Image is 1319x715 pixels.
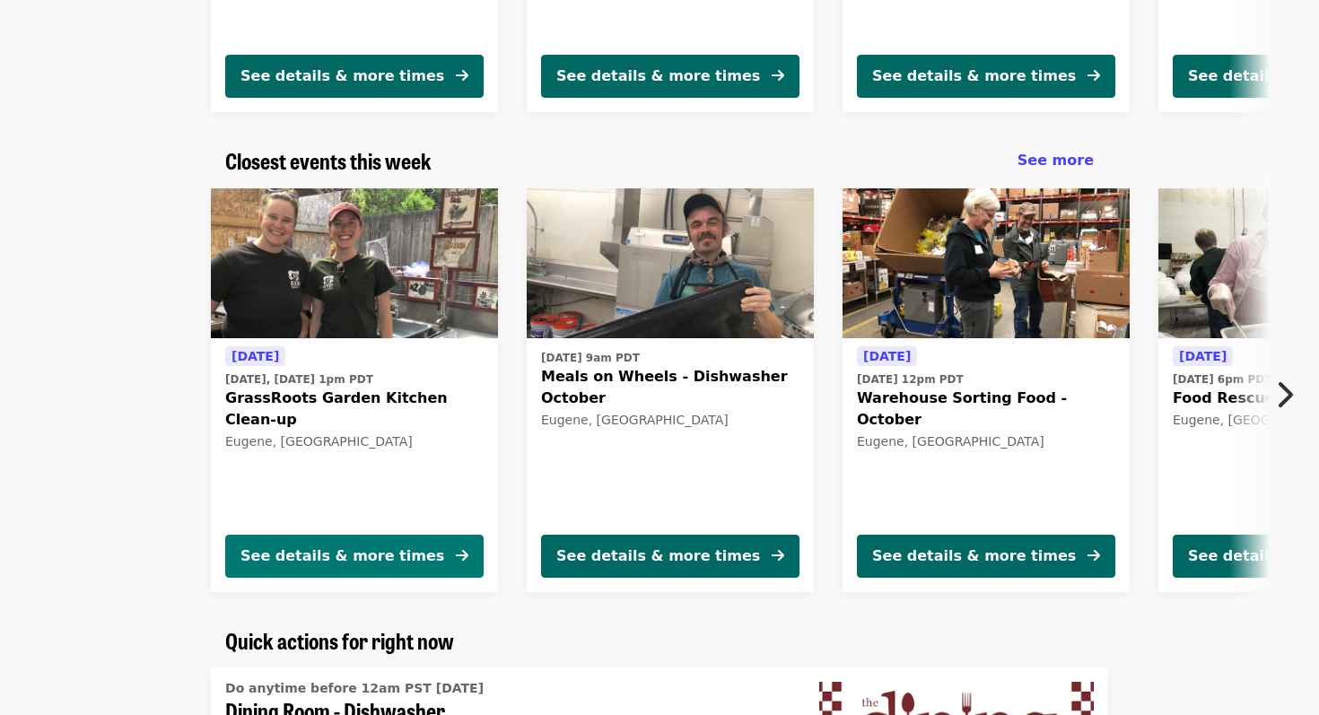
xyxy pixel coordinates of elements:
[843,188,1130,592] a: See details for "Warehouse Sorting Food - October"
[1088,67,1100,84] i: arrow-right icon
[1179,349,1227,363] span: [DATE]
[1173,371,1271,388] time: [DATE] 6pm PDT
[240,545,444,567] div: See details & more times
[225,55,484,98] button: See details & more times
[541,535,799,578] button: See details & more times
[225,148,432,174] a: Closest events this week
[225,535,484,578] button: See details & more times
[1088,547,1100,564] i: arrow-right icon
[857,535,1115,578] button: See details & more times
[225,144,432,176] span: Closest events this week
[527,188,814,592] a: See details for "Meals on Wheels - Dishwasher October"
[556,65,760,87] div: See details & more times
[456,67,468,84] i: arrow-right icon
[556,545,760,567] div: See details & more times
[857,388,1115,431] span: Warehouse Sorting Food - October
[863,349,911,363] span: [DATE]
[211,188,498,592] a: See details for "GrassRoots Garden Kitchen Clean-up"
[541,366,799,409] span: Meals on Wheels - Dishwasher October
[225,371,373,388] time: [DATE], [DATE] 1pm PDT
[857,55,1115,98] button: See details & more times
[1260,370,1319,420] button: Next item
[225,434,484,449] div: Eugene, [GEOGRAPHIC_DATA]
[541,55,799,98] button: See details & more times
[456,547,468,564] i: arrow-right icon
[872,65,1076,87] div: See details & more times
[772,67,784,84] i: arrow-right icon
[225,388,484,431] span: GrassRoots Garden Kitchen Clean-up
[772,547,784,564] i: arrow-right icon
[231,349,279,363] span: [DATE]
[872,545,1076,567] div: See details & more times
[857,434,1115,449] div: Eugene, [GEOGRAPHIC_DATA]
[1018,152,1094,169] span: See more
[211,188,498,339] img: GrassRoots Garden Kitchen Clean-up organized by Food for Lane County
[527,188,814,339] img: Meals on Wheels - Dishwasher October organized by Food for Lane County
[541,350,640,366] time: [DATE] 9am PDT
[541,413,799,428] div: Eugene, [GEOGRAPHIC_DATA]
[1275,378,1293,412] i: chevron-right icon
[225,681,484,695] span: Do anytime before 12am PST [DATE]
[843,188,1130,339] img: Warehouse Sorting Food - October organized by Food for Lane County
[240,65,444,87] div: See details & more times
[1188,65,1278,87] div: See details
[857,371,964,388] time: [DATE] 12pm PDT
[211,148,1108,174] div: Closest events this week
[225,624,454,656] span: Quick actions for right now
[1018,150,1094,171] a: See more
